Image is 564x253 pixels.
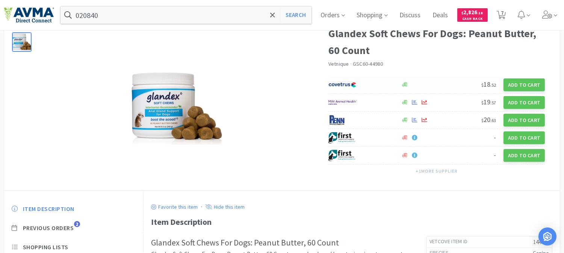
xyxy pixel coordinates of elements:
[494,151,496,159] span: -
[504,114,545,127] button: Add to Cart
[350,60,352,67] span: ·
[462,9,483,16] span: 2,826
[462,11,464,15] span: $
[473,238,549,246] h5: 144007
[490,117,496,123] span: . 63
[504,96,545,109] button: Add to Cart
[430,12,451,19] a: Deals
[4,7,54,23] img: e4e33dab9f054f5782a47901c742baa9_102.png
[481,80,496,89] span: 18
[23,205,74,213] span: Item Description
[151,215,552,229] div: Item Description
[504,131,545,144] button: Add to Cart
[280,6,311,24] button: Search
[457,5,488,25] a: $2,826.18Cash Back
[494,13,509,20] a: 7
[353,60,383,67] span: GSC60-44980
[328,60,349,67] a: Vetnique
[328,132,357,143] img: 67d67680309e4a0bb49a5ff0391dcc42_6.png
[490,82,496,88] span: . 52
[328,79,357,90] img: 77fca1acd8b6420a9015268ca798ef17_1.png
[201,202,202,212] div: ·
[504,149,545,162] button: Add to Cart
[429,238,474,245] h6: Vetcove Item Id
[156,203,198,210] p: Favorite this item
[23,243,68,251] span: Shopping Lists
[328,97,357,108] img: f6b2451649754179b5b4e0c70c3f7cb0_2.png
[481,98,496,106] span: 19
[212,203,245,210] p: Hide this item
[481,100,484,105] span: $
[538,227,556,245] div: Open Intercom Messenger
[130,71,224,145] img: df34964ed98945c9b5196f2fbd44ad92_231910.png
[328,150,357,161] img: 67d67680309e4a0bb49a5ff0391dcc42_6.png
[490,100,496,105] span: . 57
[74,221,80,227] span: 2
[60,6,311,24] input: Search by item, sku, manufacturer, ingredient, size...
[478,11,483,15] span: . 18
[328,25,545,59] h1: Glandex Soft Chews For Dogs: Peanut Butter, 60 Count
[328,114,357,126] img: e1133ece90fa4a959c5ae41b0808c578_9.png
[481,82,484,88] span: $
[504,78,545,91] button: Add to Cart
[481,117,484,123] span: $
[494,133,496,142] span: -
[397,12,424,19] a: Discuss
[23,224,74,232] span: Previous Orders
[481,115,496,124] span: 20
[151,236,411,249] h2: Glandex Soft Chews For Dogs: Peanut Butter, 60 Count
[462,17,483,22] span: Cash Back
[412,166,461,176] button: +1more supplier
